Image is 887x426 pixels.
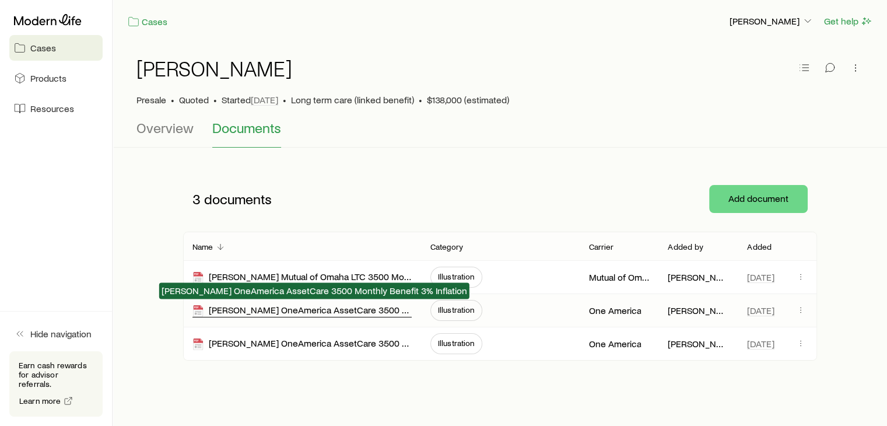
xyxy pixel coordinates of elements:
div: [PERSON_NAME] Mutual of Omaha LTC 3500 Monthly Benefit 4 yr Benefit Period [192,271,412,284]
div: Case details tabs [136,120,864,148]
span: Hide navigation [30,328,92,340]
h1: [PERSON_NAME] [136,57,292,80]
span: [DATE] [251,94,278,106]
p: [PERSON_NAME] [730,15,814,27]
span: Documents [212,120,281,136]
button: Hide navigation [9,321,103,347]
p: Started [222,94,278,106]
a: Resources [9,96,103,121]
span: Overview [136,120,194,136]
button: [PERSON_NAME] [729,15,814,29]
p: Presale [136,94,166,106]
span: Resources [30,103,74,114]
span: $138,000 (estimated) [427,94,509,106]
span: [DATE] [747,271,774,283]
span: 3 [192,191,201,207]
button: Add document [709,185,808,213]
p: Added by [668,242,703,252]
div: [PERSON_NAME] OneAmerica AssetCare 3500 Monthly Benefit 3% Inflation [192,304,412,317]
p: Added [747,242,772,252]
a: Cases [9,35,103,61]
span: Quoted [179,94,209,106]
span: • [283,94,286,106]
p: One America [588,338,641,350]
div: Earn cash rewards for advisor referrals.Learn more [9,351,103,417]
span: Illustration [438,272,475,281]
span: Learn more [19,397,61,405]
p: Earn cash rewards for advisor referrals. [19,361,93,389]
p: Name [192,242,213,252]
p: Mutual of Omaha [588,271,649,283]
p: [PERSON_NAME] [668,271,728,283]
p: Category [430,242,463,252]
p: [PERSON_NAME] [668,305,728,316]
span: • [213,94,217,106]
span: Products [30,72,66,84]
span: • [419,94,422,106]
span: documents [204,191,272,207]
span: Long term care (linked benefit) [291,94,414,106]
p: One America [588,305,641,316]
div: [PERSON_NAME] OneAmerica AssetCare 3500 Monthly Benefit no Inflation [192,337,412,351]
span: • [171,94,174,106]
button: Get help [823,15,873,28]
p: Carrier [588,242,613,252]
span: Illustration [438,338,475,348]
a: Cases [127,15,168,29]
a: Products [9,65,103,91]
span: Cases [30,42,56,54]
span: [DATE] [747,305,774,316]
span: Illustration [438,305,475,315]
span: [DATE] [747,338,774,350]
p: [PERSON_NAME] [668,338,728,350]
